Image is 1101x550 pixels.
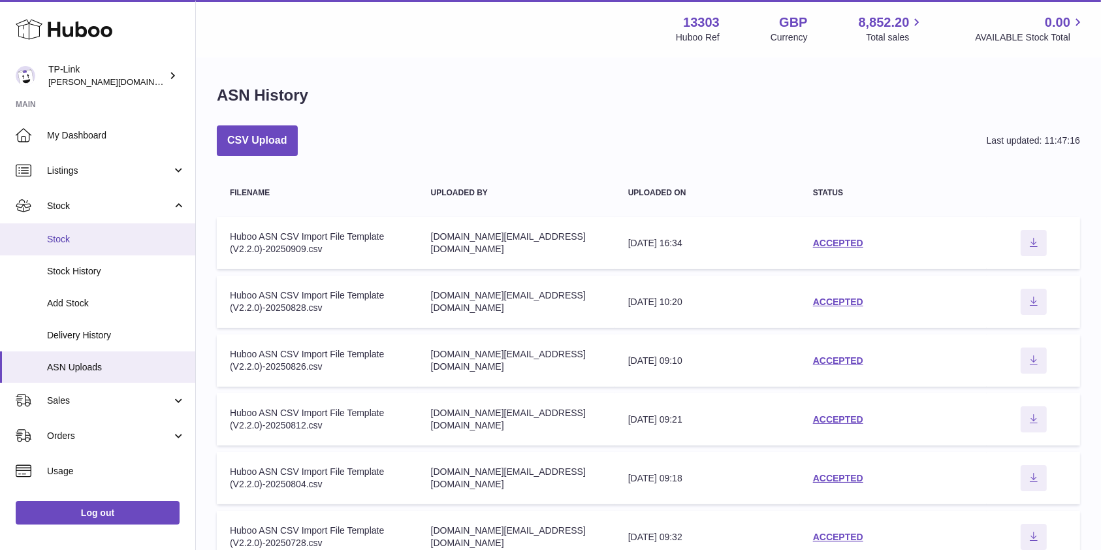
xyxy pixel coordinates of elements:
a: ACCEPTED [813,473,863,483]
span: Add Stock [47,297,185,310]
span: Listings [47,165,172,177]
a: ACCEPTED [813,297,863,307]
div: [DOMAIN_NAME][EMAIL_ADDRESS][DOMAIN_NAME] [431,231,602,255]
a: ACCEPTED [813,532,863,542]
div: Huboo ASN CSV Import File Template (V2.2.0)-20250728.csv [230,525,405,549]
div: TP-Link [48,63,166,88]
div: [DOMAIN_NAME][EMAIL_ADDRESS][DOMAIN_NAME] [431,525,602,549]
div: Huboo ASN CSV Import File Template (V2.2.0)-20250826.csv [230,348,405,373]
div: Huboo ASN CSV Import File Template (V2.2.0)-20250909.csv [230,231,405,255]
span: AVAILABLE Stock Total [975,31,1085,44]
div: [DATE] 16:34 [628,237,787,250]
div: [DOMAIN_NAME][EMAIL_ADDRESS][DOMAIN_NAME] [431,466,602,491]
div: Currency [771,31,808,44]
button: Download ASN file [1021,289,1047,315]
strong: 13303 [683,14,720,31]
span: 0.00 [1045,14,1070,31]
div: Huboo Ref [676,31,720,44]
strong: GBP [779,14,807,31]
th: actions [987,176,1080,210]
a: ACCEPTED [813,238,863,248]
span: Stock [47,200,172,212]
button: Download ASN file [1021,406,1047,432]
a: 0.00 AVAILABLE Stock Total [975,14,1085,44]
div: Huboo ASN CSV Import File Template (V2.2.0)-20250804.csv [230,466,405,491]
a: ACCEPTED [813,414,863,425]
div: [DATE] 09:18 [628,472,787,485]
button: CSV Upload [217,125,298,156]
img: susie.li@tp-link.com [16,66,35,86]
th: Uploaded by [418,176,615,210]
div: [DATE] 09:32 [628,531,787,543]
a: ACCEPTED [813,355,863,366]
div: Last updated: 11:47:16 [987,135,1080,147]
span: [PERSON_NAME][DOMAIN_NAME][EMAIL_ADDRESS][DOMAIN_NAME] [48,76,330,87]
span: Orders [47,430,172,442]
span: Stock [47,233,185,246]
div: [DATE] 09:10 [628,355,787,367]
span: ASN Uploads [47,361,185,374]
h1: ASN History [217,85,308,106]
a: 8,852.20 Total sales [859,14,925,44]
div: [DOMAIN_NAME][EMAIL_ADDRESS][DOMAIN_NAME] [431,407,602,432]
span: Delivery History [47,329,185,342]
div: [DATE] 09:21 [628,413,787,426]
button: Download ASN file [1021,348,1047,374]
div: Huboo ASN CSV Import File Template (V2.2.0)-20250828.csv [230,289,405,314]
span: 8,852.20 [859,14,910,31]
div: [DOMAIN_NAME][EMAIL_ADDRESS][DOMAIN_NAME] [431,289,602,314]
button: Download ASN file [1021,230,1047,256]
button: Download ASN file [1021,465,1047,491]
span: Usage [47,465,185,477]
div: [DATE] 10:20 [628,296,787,308]
span: My Dashboard [47,129,185,142]
span: Sales [47,395,172,407]
button: Download ASN file [1021,524,1047,550]
div: [DOMAIN_NAME][EMAIL_ADDRESS][DOMAIN_NAME] [431,348,602,373]
th: Uploaded on [615,176,800,210]
span: Total sales [866,31,924,44]
th: Status [800,176,987,210]
th: Filename [217,176,418,210]
span: Stock History [47,265,185,278]
a: Log out [16,501,180,525]
div: Huboo ASN CSV Import File Template (V2.2.0)-20250812.csv [230,407,405,432]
